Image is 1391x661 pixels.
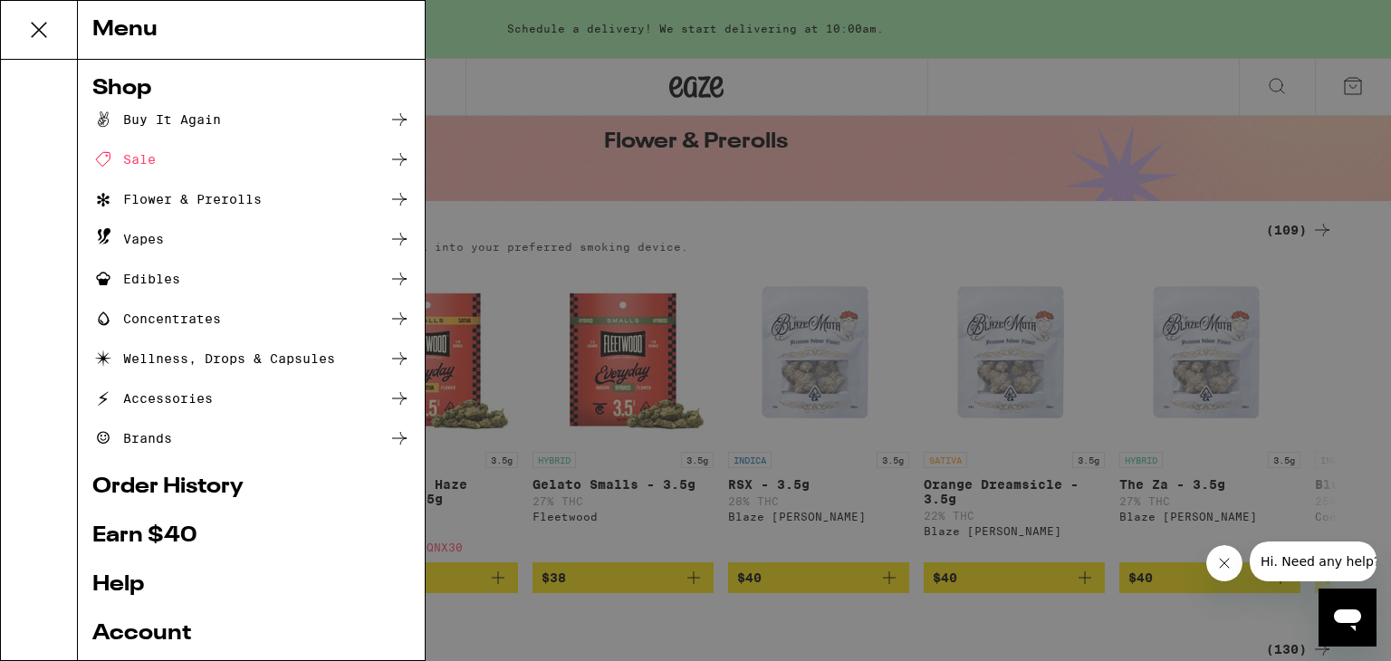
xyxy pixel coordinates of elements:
[92,427,410,449] a: Brands
[1250,541,1377,581] iframe: Message from company
[92,109,221,130] div: Buy It Again
[92,388,213,409] div: Accessories
[92,574,410,596] a: Help
[78,1,425,60] div: Menu
[92,476,410,498] a: Order History
[1206,545,1242,581] iframe: Close message
[92,228,164,250] div: Vapes
[92,308,221,330] div: Concentrates
[92,109,410,130] a: Buy It Again
[1319,589,1377,647] iframe: Button to launch messaging window
[92,268,410,290] a: Edibles
[92,525,410,547] a: Earn $ 40
[92,188,410,210] a: Flower & Prerolls
[11,13,130,27] span: Hi. Need any help?
[92,228,410,250] a: Vapes
[92,623,410,645] a: Account
[92,268,180,290] div: Edibles
[92,427,172,449] div: Brands
[92,308,410,330] a: Concentrates
[92,188,262,210] div: Flower & Prerolls
[92,348,410,369] a: Wellness, Drops & Capsules
[92,388,410,409] a: Accessories
[92,148,156,170] div: Sale
[92,148,410,170] a: Sale
[92,78,410,100] a: Shop
[92,348,335,369] div: Wellness, Drops & Capsules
